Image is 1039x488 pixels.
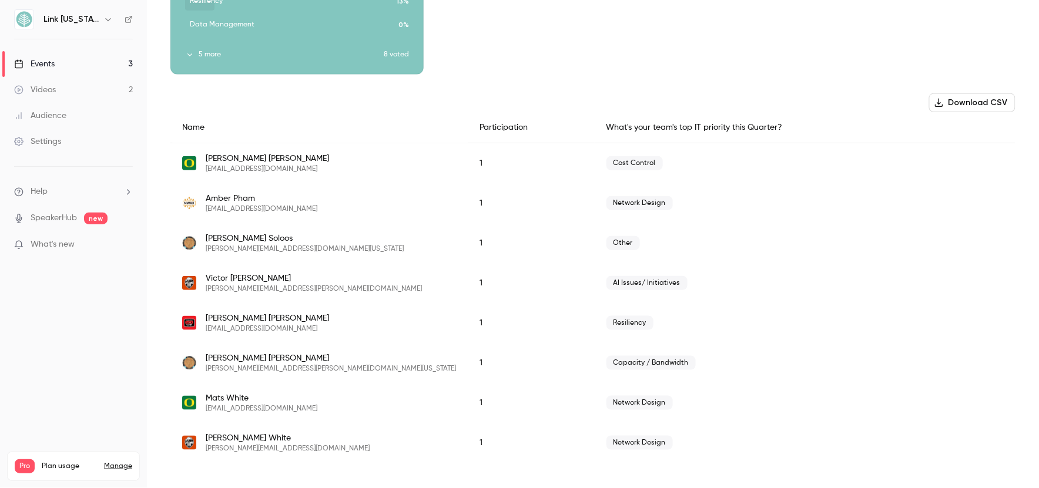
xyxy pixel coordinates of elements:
div: 1 [468,263,595,303]
span: [PERSON_NAME][EMAIL_ADDRESS][DOMAIN_NAME] [206,444,370,453]
span: new [84,213,108,224]
li: help-dropdown-opener [14,186,133,198]
span: Victor [PERSON_NAME] [206,272,422,284]
span: [PERSON_NAME] [PERSON_NAME] [206,352,456,364]
img: Link Oregon [15,10,33,29]
span: Mats White [206,392,317,404]
span: Other [606,236,640,250]
div: david.soloos@odot.oregon.gov [170,223,1015,263]
span: What's new [31,238,75,251]
span: [PERSON_NAME] [PERSON_NAME] [206,312,329,324]
span: Network Design [606,436,673,450]
span: [PERSON_NAME] White [206,432,370,444]
div: Participation [468,112,595,143]
div: 1 [468,143,595,184]
span: [EMAIL_ADDRESS][DOMAIN_NAME] [206,324,329,334]
div: amber@nwax.net [170,183,1015,223]
a: SpeakerHub [31,212,77,224]
div: 1 [468,383,595,423]
div: 1 [468,223,595,263]
span: Pro [15,459,35,473]
div: Settings [14,136,61,147]
span: [EMAIL_ADDRESS][DOMAIN_NAME] [206,204,317,214]
img: slo.oregon.gov [182,356,196,370]
div: Videos [14,84,56,96]
div: 1 [468,183,595,223]
div: 1 [468,303,595,343]
div: victor.villegas@oregonstate.edu [170,263,1015,303]
span: Help [31,186,48,198]
div: Audience [14,110,66,122]
span: Amber Pham [206,193,317,204]
img: odot.oregon.gov [182,236,196,250]
div: petrina.white@oregonstate.edu [170,423,1015,463]
div: Events [14,58,55,70]
div: Name [170,112,468,143]
div: What's your team's top IT priority this Quarter? [595,112,1015,143]
div: 1 [468,343,595,383]
span: [PERSON_NAME] [PERSON_NAME] [206,153,329,164]
div: wagnerm@sou.edu [170,303,1015,343]
span: Plan usage [42,462,97,471]
h6: Link [US_STATE] [43,14,99,25]
span: Resiliency [606,316,653,330]
span: [PERSON_NAME] Soloos [206,233,404,244]
img: nwax.net [182,196,196,210]
div: matsw@uoregon.edu [170,383,1015,423]
img: uoregon.edu [182,396,196,410]
a: Manage [104,462,132,471]
button: Download CSV [929,93,1015,112]
div: 1 [468,423,595,463]
span: AI Issues/ Initiatives [606,276,688,290]
span: [PERSON_NAME][EMAIL_ADDRESS][DOMAIN_NAME][US_STATE] [206,244,404,254]
img: uoregon.edu [182,156,196,170]
span: Network Design [606,196,673,210]
div: arlene.weible@slo.oregon.gov [170,343,1015,383]
button: 5 more [185,49,384,60]
img: oregonstate.edu [182,436,196,450]
span: Capacity / Bandwidth [606,356,696,370]
img: oregonstate.edu [182,276,196,290]
span: Cost Control [606,156,663,170]
span: [EMAIL_ADDRESS][DOMAIN_NAME] [206,164,329,174]
div: bec@uoregon.edu [170,143,1015,184]
span: [PERSON_NAME][EMAIL_ADDRESS][PERSON_NAME][DOMAIN_NAME] [206,284,422,294]
span: [PERSON_NAME][EMAIL_ADDRESS][PERSON_NAME][DOMAIN_NAME][US_STATE] [206,364,456,373]
span: [EMAIL_ADDRESS][DOMAIN_NAME] [206,404,317,413]
img: sou.edu [182,316,196,330]
span: Network Design [606,396,673,410]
